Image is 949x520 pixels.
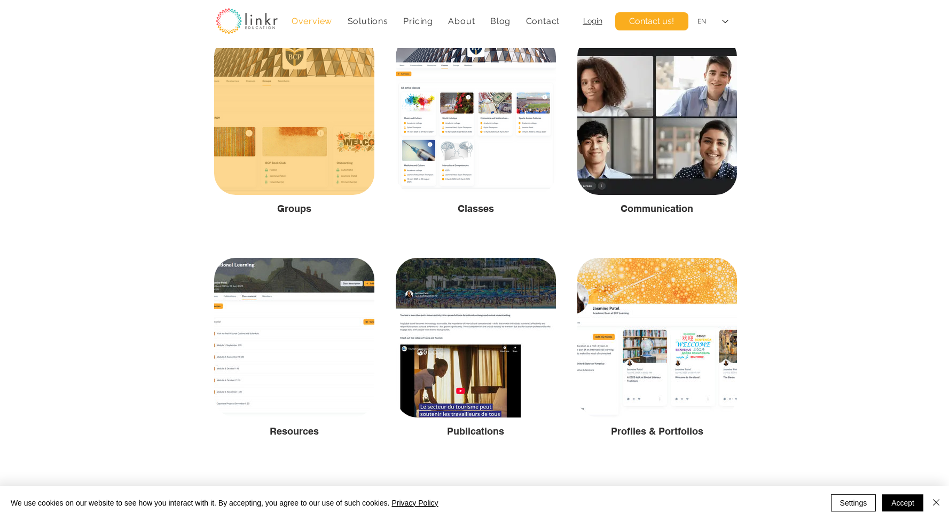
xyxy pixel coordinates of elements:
[292,16,332,26] span: Overview
[697,17,706,26] div: EN
[490,16,511,26] span: Blog
[277,203,311,214] span: Groups
[583,17,602,25] a: Login
[270,426,319,437] span: Resources
[458,203,494,214] span: Classes
[629,15,674,27] span: Contact us!
[930,494,943,511] button: Close
[930,496,943,509] img: Close
[615,12,688,30] a: Contact us!
[882,494,923,511] button: Accept
[520,11,565,31] a: Contact
[286,11,338,31] a: Overview
[11,498,438,508] span: We use cookies on our website to see how you interact with it. By accepting, you agree to our use...
[448,16,475,26] span: About
[485,11,516,31] a: Blog
[342,11,394,31] div: Solutions
[621,203,693,214] span: Communication
[831,494,876,511] button: Settings
[391,499,438,507] a: Privacy Policy
[447,426,504,437] span: Publications
[443,11,481,31] div: About
[348,16,388,26] span: Solutions
[690,10,736,34] div: Language Selector: English
[286,11,566,31] nav: Site
[611,426,703,437] span: Profiles & Portfolios
[398,11,438,31] a: Pricing
[216,8,278,34] img: linkr_logo_transparentbg.png
[403,16,433,26] span: Pricing
[526,16,560,26] span: Contact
